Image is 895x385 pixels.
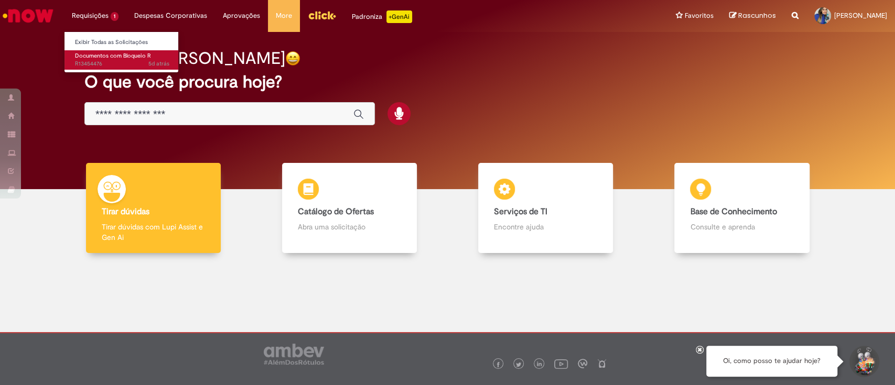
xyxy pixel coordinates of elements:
[729,11,776,21] a: Rascunhos
[223,10,260,21] span: Aprovações
[516,362,521,367] img: logo_footer_twitter.png
[834,11,887,20] span: [PERSON_NAME]
[84,49,285,68] h2: Bom dia, [PERSON_NAME]
[644,163,840,254] a: Base de Conhecimento Consulte e aprenda
[251,163,447,254] a: Catálogo de Ofertas Abra uma solicitação
[494,222,597,232] p: Encontre ajuda
[554,357,568,370] img: logo_footer_youtube.png
[64,50,180,70] a: Aberto R13454476 : Documentos com Bloqueio R
[84,73,811,91] h2: O que você procura hoje?
[1,5,55,26] img: ServiceNow
[690,222,793,232] p: Consulte e aprenda
[386,10,412,23] p: +GenAi
[102,206,149,217] b: Tirar dúvidas
[578,359,587,368] img: logo_footer_workplace.png
[494,206,547,217] b: Serviços de TI
[537,361,542,368] img: logo_footer_linkedin.png
[352,10,412,23] div: Padroniza
[64,37,180,48] a: Exibir Todas as Solicitações
[148,60,169,68] span: 5d atrás
[134,10,207,21] span: Despesas Corporativas
[495,362,501,367] img: logo_footer_facebook.png
[75,52,151,60] span: Documentos com Bloqueio R
[298,206,374,217] b: Catálogo de Ofertas
[285,51,300,66] img: happy-face.png
[75,60,169,68] span: R13454476
[848,346,879,377] button: Iniciar Conversa de Suporte
[276,10,292,21] span: More
[298,222,401,232] p: Abra uma solicitação
[597,359,607,368] img: logo_footer_naosei.png
[308,7,336,23] img: click_logo_yellow_360x200.png
[685,10,714,21] span: Favoritos
[111,12,118,21] span: 1
[690,206,777,217] b: Base de Conhecimento
[706,346,837,377] div: Oi, como posso te ajudar hoje?
[264,344,324,365] img: logo_footer_ambev_rotulo_gray.png
[55,163,251,254] a: Tirar dúvidas Tirar dúvidas com Lupi Assist e Gen Ai
[64,31,179,73] ul: Requisições
[148,60,169,68] time: 27/08/2025 23:48:29
[448,163,644,254] a: Serviços de TI Encontre ajuda
[72,10,109,21] span: Requisições
[738,10,776,20] span: Rascunhos
[102,222,205,243] p: Tirar dúvidas com Lupi Assist e Gen Ai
